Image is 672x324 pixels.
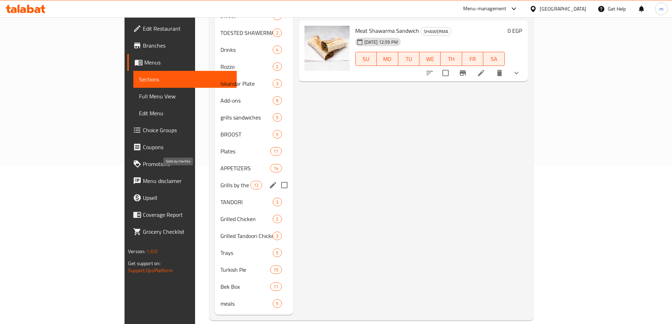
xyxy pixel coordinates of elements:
[273,113,281,122] div: items
[127,20,237,37] a: Edit Restaurant
[271,148,281,155] span: 11
[215,177,293,194] div: Grills by the Kilo12edit
[143,177,231,185] span: Menu disclaimer
[215,24,293,41] div: TOESTED SHAWERMA2
[127,189,237,206] a: Upsell
[362,39,401,45] span: [DATE] 12:59 PM
[127,172,237,189] a: Menu disclaimer
[271,165,281,172] span: 14
[273,300,281,307] span: 5
[220,96,273,105] span: Add-ons
[438,66,453,80] span: Select to update
[273,233,281,239] span: 3
[127,206,237,223] a: Coverage Report
[273,130,281,139] div: items
[380,54,395,64] span: MO
[271,283,281,290] span: 11
[133,88,237,105] a: Full Menu View
[355,25,419,36] span: Meat Shawarma Sandwich
[127,54,237,71] a: Menus
[220,265,270,274] div: Turkish Pie
[512,69,521,77] svg: Show Choices
[540,5,586,13] div: [GEOGRAPHIC_DATA]
[508,65,525,81] button: show more
[127,139,237,155] a: Coupons
[128,247,145,256] span: Version:
[143,126,231,134] span: Choice Groups
[220,249,273,257] span: Trays
[220,113,273,122] div: grills sandwiches
[220,45,273,54] span: Drinks
[220,215,273,223] div: Grilled Chicken
[268,180,278,190] button: edit
[220,299,273,308] span: meals
[133,105,237,122] a: Edit Menu
[401,54,417,64] span: TU
[465,54,480,64] span: FR
[146,247,157,256] span: 1.0.0
[271,267,281,273] span: 15
[127,37,237,54] a: Branches
[270,282,281,291] div: items
[419,52,441,66] button: WE
[273,29,281,37] div: items
[304,26,350,71] img: Meat Shawarma Sandwich
[377,52,398,66] button: MO
[215,278,293,295] div: Bek Box11
[398,52,419,66] button: TU
[443,54,459,64] span: TH
[215,295,293,312] div: meals5
[143,210,231,219] span: Coverage Report
[128,259,161,268] span: Get support on:
[462,52,483,66] button: FR
[441,52,462,66] button: TH
[273,79,281,88] div: items
[220,232,273,240] span: Grilled Tandoori Chicken
[273,96,281,105] div: items
[143,194,231,202] span: Upsell
[127,155,237,172] a: Promotions
[220,282,270,291] span: Bek Box
[273,62,281,71] div: items
[215,194,293,210] div: TANDORI3
[421,27,451,36] span: SHAWERMA
[491,65,508,81] button: delete
[273,232,281,240] div: items
[483,52,504,66] button: SA
[139,109,231,117] span: Edit Menu
[220,130,273,139] div: BROOST
[220,164,270,172] span: APPETIZERS
[215,143,293,160] div: Plates11
[215,244,293,261] div: Trays5
[273,45,281,54] div: items
[220,198,273,206] span: TANDORI
[215,227,293,244] div: Grilled Tandoori Chicken3
[358,54,374,64] span: SU
[143,143,231,151] span: Coupons
[128,266,173,275] a: Support.OpsPlatform
[215,126,293,143] div: BROOST5
[133,71,237,88] a: Sections
[220,79,273,88] span: Iskandar Plate
[477,69,485,77] a: Edit menu item
[273,30,281,36] span: 2
[215,41,293,58] div: Drinks4
[215,75,293,92] div: Iskandar Plate3
[127,223,237,240] a: Grocery Checklist
[143,160,231,168] span: Promotions
[220,29,273,37] div: TOESTED SHAWERMA
[273,198,281,206] div: items
[273,63,281,70] span: 2
[659,5,664,13] span: m
[273,199,281,206] span: 3
[215,210,293,227] div: Grilled Chicken2
[273,250,281,256] span: 5
[273,80,281,87] span: 3
[220,147,270,155] span: Plates
[463,5,507,13] div: Menu-management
